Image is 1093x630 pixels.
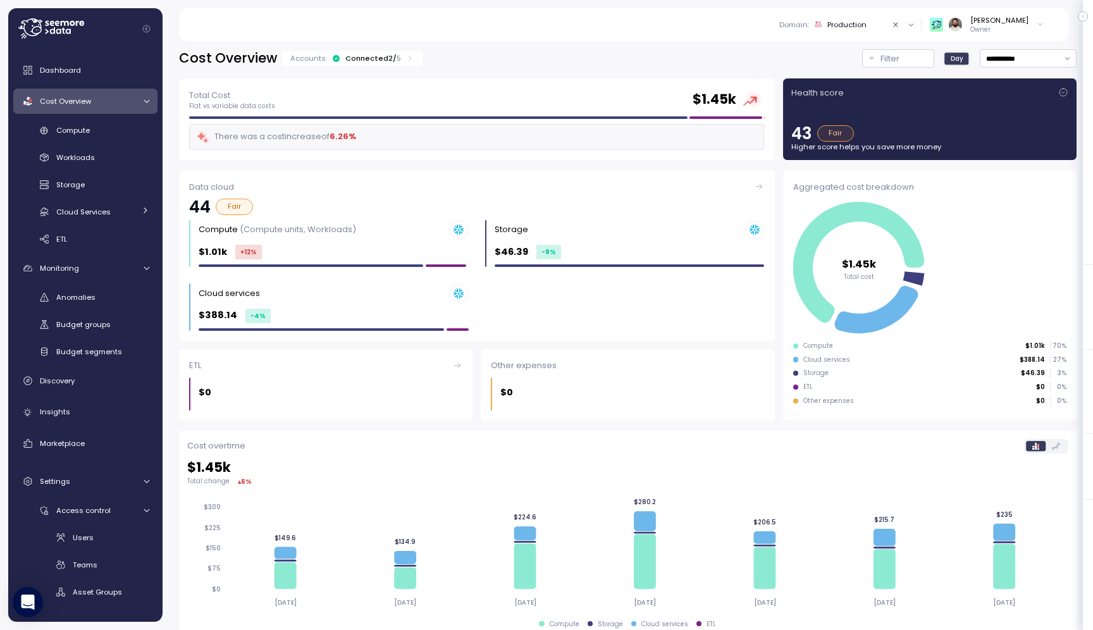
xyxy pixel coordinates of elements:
[862,49,934,68] button: Filter
[187,440,245,452] p: Cost overtime
[803,383,813,392] div: ETL
[803,355,850,364] div: Cloud services
[199,223,356,236] div: Compute
[13,587,43,617] div: Open Intercom Messenger
[13,201,157,222] a: Cloud Services
[199,287,260,300] div: Cloud services
[189,181,764,194] div: Data cloud
[842,256,877,271] tspan: $1.45k
[996,598,1018,607] tspan: [DATE]
[56,319,111,330] span: Budget groups
[206,544,221,552] tspan: $150
[40,376,75,386] span: Discovery
[212,585,221,593] tspan: $0
[13,469,157,494] a: Settings
[891,19,902,30] button: Clear value
[1051,397,1066,405] p: 0 %
[13,256,157,281] a: Monitoring
[1051,383,1066,392] p: 0 %
[395,538,416,546] tspan: $134.9
[40,65,81,75] span: Dashboard
[756,598,778,607] tspan: [DATE]
[803,397,854,405] div: Other expenses
[803,369,829,378] div: Storage
[707,620,716,629] div: ETL
[216,199,253,215] div: Fair
[1051,355,1066,364] p: 27 %
[199,385,211,400] p: $0
[395,598,417,607] tspan: [DATE]
[13,287,157,308] a: Anomalies
[515,513,538,521] tspan: $224.6
[13,608,157,629] a: Filters
[40,263,79,273] span: Monitoring
[275,598,297,607] tspan: [DATE]
[179,170,775,341] a: Data cloud44FairCompute (Compute units, Workloads)$1.01k+12%Storage $46.39-9%Cloud services $388....
[636,498,658,506] tspan: $280.2
[536,245,561,259] div: -9 %
[40,476,70,486] span: Settings
[139,24,154,34] button: Collapse navigation
[755,518,778,526] tspan: $206.5
[844,272,874,280] tspan: Total cost
[56,505,111,516] span: Access control
[598,620,623,629] div: Storage
[189,359,462,372] div: ETL
[179,349,472,421] a: ETL$0
[56,125,90,135] span: Compute
[13,147,157,168] a: Workloads
[1036,397,1045,405] p: $0
[13,341,157,362] a: Budget segments
[13,581,157,602] a: Asset Groups
[495,223,528,236] div: Storage
[13,314,157,335] a: Budget groups
[877,516,897,524] tspan: $215.7
[189,89,275,102] p: Total Cost
[1020,355,1045,364] p: $388.14
[791,87,844,99] p: Health score
[491,359,764,372] div: Other expenses
[330,130,356,143] div: 6.26 %
[56,207,111,217] span: Cloud Services
[495,245,528,259] p: $46.39
[880,52,899,65] p: Filter
[1051,342,1066,350] p: 70 %
[207,564,221,572] tspan: $75
[204,524,221,532] tspan: $225
[187,477,230,486] p: Total change
[13,228,157,249] a: ETL
[56,292,96,302] span: Anomalies
[199,308,237,323] p: $388.14
[693,90,736,109] h2: $ 1.45k
[791,142,1068,152] p: Higher score helps you save more money
[636,598,658,607] tspan: [DATE]
[187,459,1068,477] h2: $ 1.45k
[791,125,812,142] p: 43
[189,102,275,111] p: Flat vs variable data costs
[241,477,252,486] div: 6 %
[56,234,67,244] span: ETL
[779,20,809,30] p: Domain :
[73,587,122,597] span: Asset Groups
[793,181,1066,194] div: Aggregated cost breakdown
[73,533,94,543] span: Users
[1021,369,1045,378] p: $46.39
[196,130,356,144] div: There was a cost increase of
[40,96,91,106] span: Cost Overview
[204,503,221,511] tspan: $300
[40,438,85,448] span: Marketplace
[238,477,252,486] div: ▴
[999,510,1016,519] tspan: $235
[13,89,157,114] a: Cost Overview
[13,528,157,548] a: Users
[189,199,211,215] p: 44
[951,54,963,63] span: Day
[397,53,401,63] p: 5
[1025,342,1045,350] p: $1.01k
[290,53,327,63] p: Accounts:
[13,500,157,521] a: Access control
[13,175,157,195] a: Storage
[500,385,513,400] p: $0
[817,125,855,142] div: Fair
